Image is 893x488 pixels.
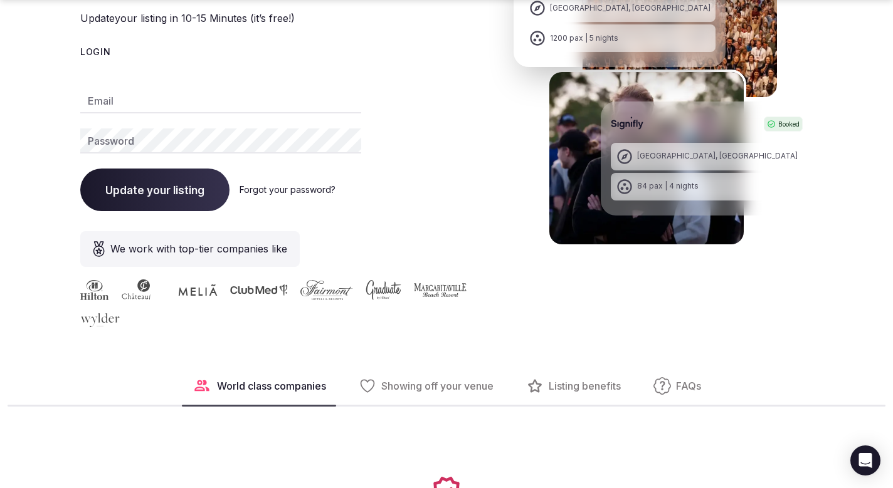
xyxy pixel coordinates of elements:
span: World class companies [217,379,326,393]
button: World class companies [182,367,336,405]
div: Open Intercom Messenger [850,445,880,475]
p: Update your listing in 10-15 Minutes (it’s free!) [80,11,483,26]
div: 84 pax | 4 nights [637,181,699,192]
div: We work with top-tier companies like [80,231,300,267]
span: FAQs [676,379,701,393]
div: Booked [764,117,803,132]
div: [GEOGRAPHIC_DATA], [GEOGRAPHIC_DATA] [637,151,798,162]
div: [GEOGRAPHIC_DATA], [GEOGRAPHIC_DATA] [550,3,711,14]
img: Signifly Portugal Retreat [547,70,746,247]
span: Showing off your venue [381,379,494,393]
div: 1200 pax | 5 nights [550,33,618,44]
div: Login [80,46,483,58]
button: Update your listing [80,169,230,211]
a: Forgot your password? [240,184,336,195]
span: Update your listing [105,184,204,196]
span: Listing benefits [549,379,621,393]
button: Showing off your venue [349,367,504,405]
button: Listing benefits [516,367,631,405]
button: FAQs [643,367,711,405]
